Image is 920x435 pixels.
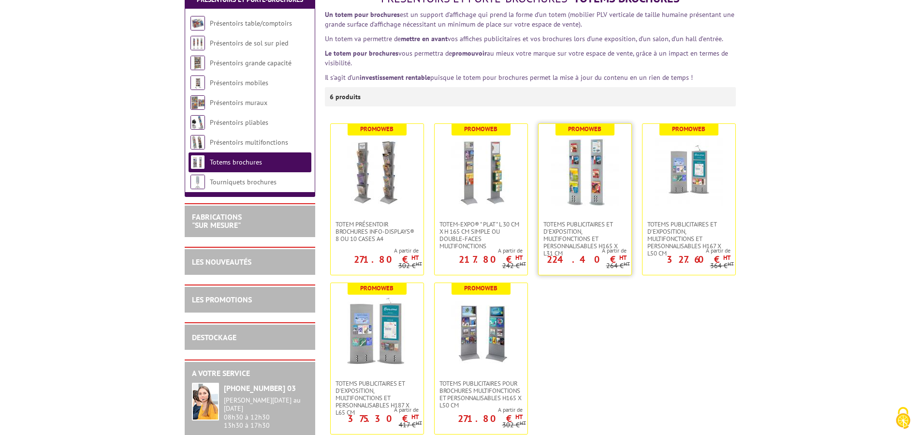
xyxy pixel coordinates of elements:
[192,383,219,420] img: widget-service.jpg
[647,221,730,257] span: Totems publicitaires et d'exposition, multifonctions et personnalisables H167 X L50 CM
[606,262,630,270] p: 264 €
[210,138,288,147] a: Présentoirs multifonctions
[192,369,308,378] h2: A votre service
[190,175,205,189] img: Tourniquets brochures
[551,138,619,206] img: Totems publicitaires et d'exposition, multifonctions et personnalisables H165 X L31 CM
[515,254,523,262] sup: HT
[325,10,734,29] span: est un support d’affichage qui prend la forme d’un totem (mobilier PLV verticale de taille humain...
[401,34,448,43] strong: mettre en avant
[190,16,205,30] img: Présentoirs table/comptoirs
[624,260,630,267] sup: HT
[891,406,915,430] img: Cookies (fenêtre modale)
[210,78,268,87] a: Présentoirs mobiles
[190,115,205,130] img: Présentoirs pliables
[210,19,292,28] a: Présentoirs table/comptoirs
[331,406,419,414] span: A partir de
[439,221,523,250] span: Totem-Expo® " plat " L 30 cm x H 165 cm simple ou double-faces multifonctions
[360,125,394,133] b: Promoweb
[435,380,527,409] a: Totems publicitaires pour brochures multifonctions et personnalisables H165 x L50 cm
[502,262,526,270] p: 242 €
[520,420,526,426] sup: HT
[192,295,252,304] a: LES PROMOTIONS
[224,383,296,393] strong: [PHONE_NUMBER] 03
[643,221,735,257] a: Totems publicitaires et d'exposition, multifonctions et personnalisables H167 X L50 CM
[643,247,730,255] span: A partir de
[325,49,728,67] span: vous permettra de au mieux votre marque sur votre espace de vente, grâce à un impact en termes de...
[190,56,205,70] img: Présentoirs grande capacité
[331,221,423,242] a: Totem Présentoir brochures Info-Displays® 8 ou 10 cases A4
[190,75,205,90] img: Présentoirs mobiles
[539,247,627,255] span: A partir de
[190,135,205,150] img: Présentoirs multifonctions
[325,73,693,82] font: Il s’agit d’un puisque le totem pour brochures permet la mise à jour du contenu en un rien de tem...
[728,260,734,267] sup: HT
[416,420,422,426] sup: HT
[190,95,205,110] img: Présentoirs muraux
[543,221,627,257] span: Totems publicitaires et d'exposition, multifonctions et personnalisables H165 X L31 CM
[411,413,419,421] sup: HT
[399,421,422,429] p: 417 €
[210,158,262,166] a: Totems brochures
[331,380,423,416] a: Totems publicitaires et d'exposition, multifonctions et personnalisables H187 X L65 CM
[331,247,419,255] span: A partir de
[435,247,523,255] span: A partir de
[343,298,411,365] img: Totems publicitaires et d'exposition, multifonctions et personnalisables H187 X L65 CM
[435,221,527,250] a: Totem-Expo® " plat " L 30 cm x H 165 cm simple ou double-faces multifonctions
[210,178,277,186] a: Tourniquets brochures
[435,406,523,414] span: A partir de
[224,396,308,430] div: 08h30 à 12h30 13h30 à 17h30
[360,73,430,82] strong: investissement rentable
[447,298,515,365] img: Totems publicitaires pour brochures multifonctions et personnalisables H165 x L50 cm
[464,125,497,133] b: Promoweb
[192,332,236,342] a: DESTOCKAGE
[439,380,523,409] span: Totems publicitaires pour brochures multifonctions et personnalisables H165 x L50 cm
[336,380,419,416] span: Totems publicitaires et d'exposition, multifonctions et personnalisables H187 X L65 CM
[416,260,422,267] sup: HT
[325,49,398,58] strong: Le totem pour brochures
[547,256,627,262] p: 224.40 €
[336,221,419,242] span: Totem Présentoir brochures Info-Displays® 8 ou 10 cases A4
[710,262,734,270] p: 364 €
[655,138,723,206] img: Totems publicitaires et d'exposition, multifonctions et personnalisables H167 X L50 CM
[190,155,205,169] img: Totems brochures
[459,256,523,262] p: 217.80 €
[458,416,523,421] p: 271.80 €
[210,39,288,47] a: Présentoirs de sol sur pied
[210,59,292,67] a: Présentoirs grande capacité
[502,421,526,429] p: 302 €
[325,34,723,43] span: Un totem va permettre de vos affiches publicitaires et vos brochures lors d’une exposition, d’un ...
[447,138,515,206] img: Totem-Expo®
[192,212,242,230] a: FABRICATIONS"Sur Mesure"
[411,254,419,262] sup: HT
[672,125,705,133] b: Promoweb
[343,138,411,206] img: Totem Présentoir brochures Info-Displays® 8 ou 10 cases A4
[886,402,920,435] button: Cookies (fenêtre modale)
[667,256,730,262] p: 327.60 €
[360,284,394,292] b: Promoweb
[464,284,497,292] b: Promoweb
[190,36,205,50] img: Présentoirs de sol sur pied
[452,49,487,58] strong: promouvoir
[192,257,251,267] a: LES NOUVEAUTÉS
[348,416,419,421] p: 375.30 €
[619,254,627,262] sup: HT
[515,413,523,421] sup: HT
[539,221,631,257] a: Totems publicitaires et d'exposition, multifonctions et personnalisables H165 X L31 CM
[325,10,400,19] strong: Un totem pour brochures
[568,125,601,133] b: Promoweb
[354,256,419,262] p: 271.80 €
[723,254,730,262] sup: HT
[398,262,422,270] p: 302 €
[520,260,526,267] sup: HT
[210,98,267,107] a: Présentoirs muraux
[330,87,366,106] p: 6 produits
[210,118,268,127] a: Présentoirs pliables
[224,396,308,413] div: [PERSON_NAME][DATE] au [DATE]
